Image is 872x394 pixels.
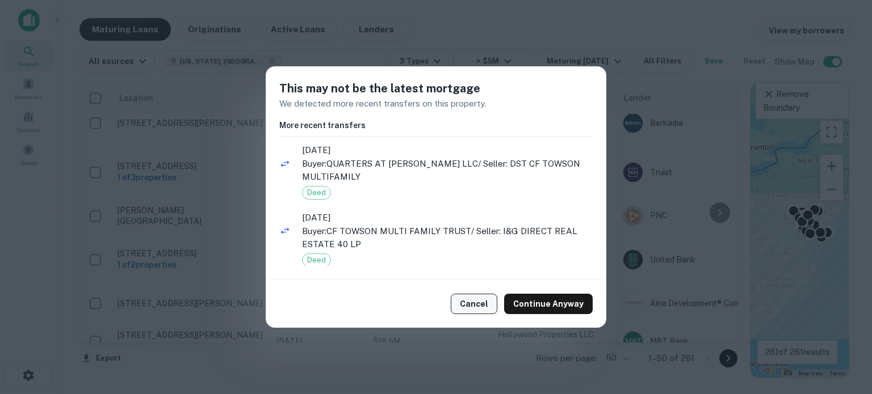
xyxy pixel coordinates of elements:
span: Deed [303,255,330,266]
div: Deed [302,186,331,200]
div: Deed [302,253,331,267]
iframe: Chat Widget [815,303,872,358]
p: Buyer: QUARTERS AT [PERSON_NAME] LLC / Seller: DST CF TOWSON MULTIFAMILY [302,157,593,184]
span: [DATE] [302,143,593,157]
span: Deed [303,187,330,198]
p: Buyer: CF TOWSON MULTI FAMILY TRUST / Seller: I&G DIRECT REAL ESTATE 40 LP [302,224,593,251]
h5: This may not be the latest mortgage [279,80,593,97]
h6: More recent transfers [279,119,593,132]
span: [DATE] [302,211,593,224]
p: We detected more recent transfers on this property. [279,97,593,111]
button: Cancel [451,294,497,314]
button: Continue Anyway [504,294,593,314]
